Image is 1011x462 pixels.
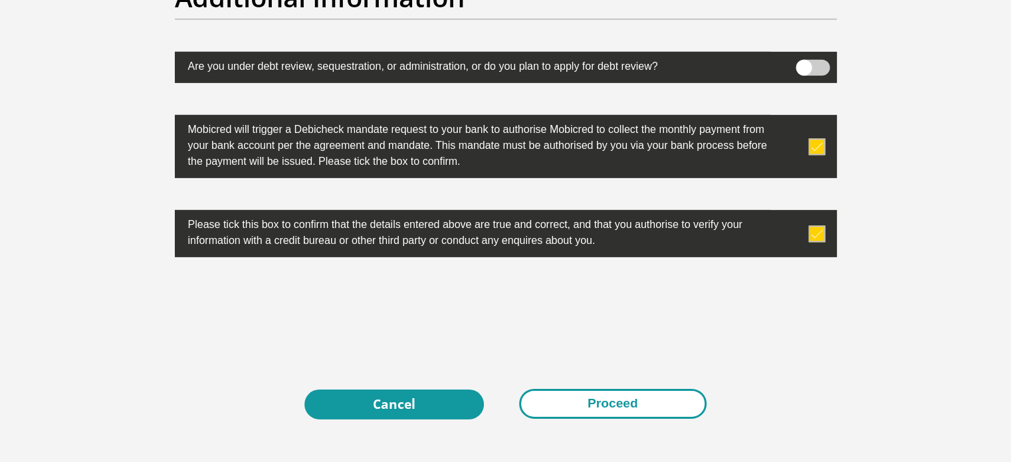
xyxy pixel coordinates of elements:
[304,390,484,419] a: Cancel
[175,210,770,252] label: Please tick this box to confirm that the details entered above are true and correct, and that you...
[175,52,770,78] label: Are you under debt review, sequestration, or administration, or do you plan to apply for debt rev...
[519,389,707,419] button: Proceed
[405,289,607,341] iframe: reCAPTCHA
[175,115,770,173] label: Mobicred will trigger a Debicheck mandate request to your bank to authorise Mobicred to collect t...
